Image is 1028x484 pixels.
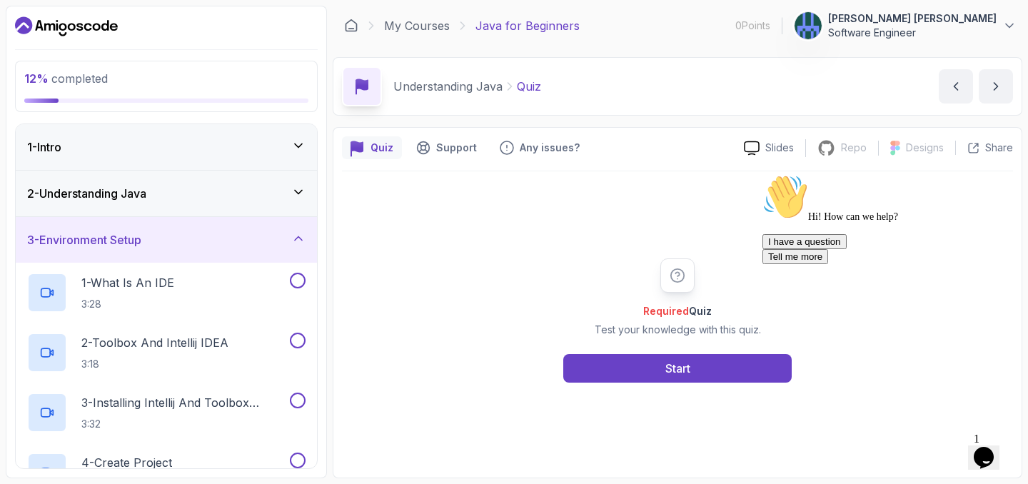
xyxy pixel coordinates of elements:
[6,66,90,81] button: I have a question
[6,81,71,96] button: Tell me more
[384,17,450,34] a: My Courses
[436,141,477,155] p: Support
[16,124,317,170] button: 1-Intro
[371,141,393,155] p: Quiz
[665,360,690,377] div: Start
[24,71,49,86] span: 12 %
[27,185,146,202] h3: 2 - Understanding Java
[6,43,141,54] span: Hi! How can we help?
[81,334,228,351] p: 2 - Toolbox And Intellij IDEA
[81,394,287,411] p: 3 - Installing Intellij And Toolbox Configuration
[27,138,61,156] h3: 1 - Intro
[794,11,1017,40] button: user profile image[PERSON_NAME] [PERSON_NAME]Software Engineer
[81,454,172,471] p: 4 - Create Project
[757,168,1014,420] iframe: chat widget
[906,141,944,155] p: Designs
[735,19,770,33] p: 0 Points
[939,69,973,104] button: previous content
[16,217,317,263] button: 3-Environment Setup
[643,305,689,317] span: Required
[81,417,287,431] p: 3:32
[765,141,794,155] p: Slides
[15,15,118,38] a: Dashboard
[595,304,761,318] h2: Quiz
[81,357,228,371] p: 3:18
[828,26,997,40] p: Software Engineer
[27,231,141,248] h3: 3 - Environment Setup
[795,12,822,39] img: user profile image
[6,6,51,51] img: :wave:
[81,297,174,311] p: 3:28
[491,136,588,159] button: Feedback button
[81,274,174,291] p: 1 - What Is An IDE
[6,6,263,96] div: 👋Hi! How can we help?I have a questionTell me more
[563,354,792,383] button: Start
[24,71,108,86] span: completed
[828,11,997,26] p: [PERSON_NAME] [PERSON_NAME]
[520,141,580,155] p: Any issues?
[985,141,1013,155] p: Share
[16,171,317,216] button: 2-Understanding Java
[732,141,805,156] a: Slides
[517,78,541,95] p: Quiz
[595,323,761,337] p: Test your knowledge with this quiz.
[27,393,306,433] button: 3-Installing Intellij And Toolbox Configuration3:32
[979,69,1013,104] button: next content
[955,141,1013,155] button: Share
[27,333,306,373] button: 2-Toolbox And Intellij IDEA3:18
[475,17,580,34] p: Java for Beginners
[841,141,867,155] p: Repo
[342,136,402,159] button: quiz button
[393,78,503,95] p: Understanding Java
[968,427,1014,470] iframe: chat widget
[408,136,485,159] button: Support button
[27,273,306,313] button: 1-What Is An IDE3:28
[344,19,358,33] a: Dashboard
